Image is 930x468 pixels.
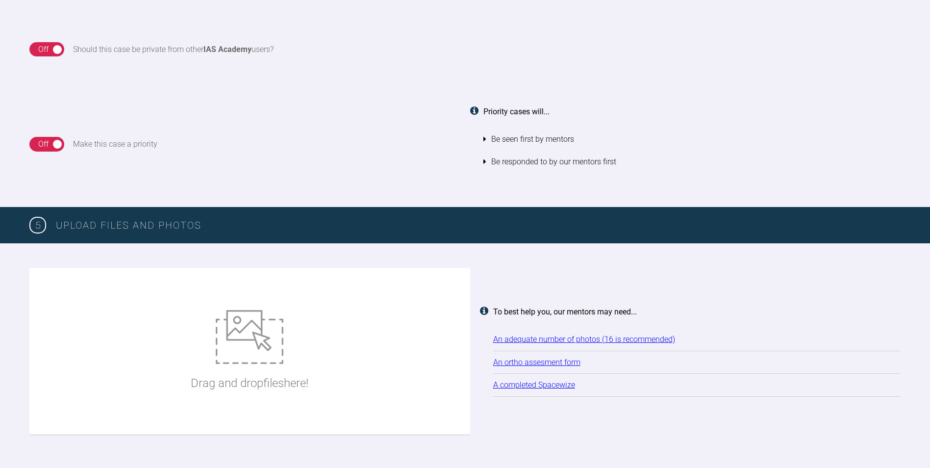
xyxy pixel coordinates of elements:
div: Off [38,43,49,56]
div: Should this case be private from other users? [73,43,274,56]
li: Be responded to by our mentors first [483,151,901,173]
a: An adequate number of photos (16 is recommended) [493,335,675,344]
a: An ortho assesment form [493,358,580,367]
span: 5 [29,217,46,234]
a: A completed Spacewize [493,380,575,390]
h3: Upload Files and Photos [56,217,901,233]
div: Make this case a priority [73,138,157,151]
strong: Priority cases will... [483,107,550,116]
p: Drag and drop files here! [191,374,308,392]
strong: To best help you, our mentors may need... [493,307,637,316]
div: Off [38,138,49,151]
li: Be seen first by mentors [483,128,901,151]
strong: IAS Academy [203,45,251,54]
